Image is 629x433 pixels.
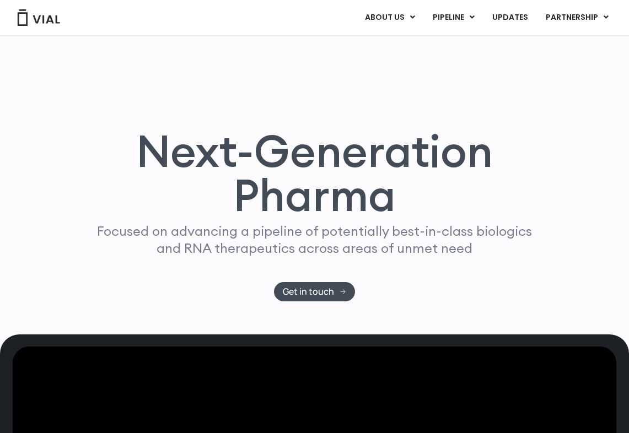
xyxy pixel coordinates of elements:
[283,288,334,296] span: Get in touch
[76,129,553,217] h1: Next-Generation Pharma
[93,223,537,257] p: Focused on advancing a pipeline of potentially best-in-class biologics and RNA therapeutics acros...
[537,8,617,27] a: PARTNERSHIPMenu Toggle
[274,282,355,301] a: Get in touch
[356,8,423,27] a: ABOUT USMenu Toggle
[483,8,536,27] a: UPDATES
[17,9,61,26] img: Vial Logo
[424,8,483,27] a: PIPELINEMenu Toggle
